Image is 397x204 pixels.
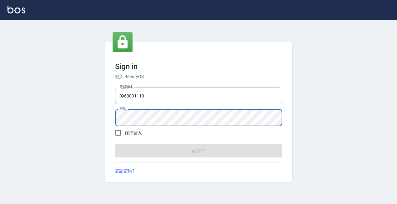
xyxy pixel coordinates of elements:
h3: Sign in [115,62,282,71]
label: 密碼 [119,107,126,111]
label: 電話號碼 [119,85,133,89]
img: Logo [7,6,25,13]
a: 忘記密碼? [115,168,135,174]
h6: 登入 BeautyOS [115,73,282,80]
span: 保持登入 [125,130,142,136]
